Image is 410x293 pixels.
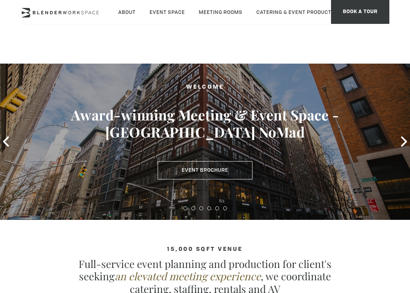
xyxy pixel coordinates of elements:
[21,82,390,92] h2: Welcome
[115,269,261,283] em: an elevated meeting experience
[21,106,390,141] h3: Award-winning Meeting & Event Space - [GEOGRAPHIC_DATA] NoMad
[158,161,252,179] a: Event Brochure
[21,246,390,252] h4: 15,000 sqft venue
